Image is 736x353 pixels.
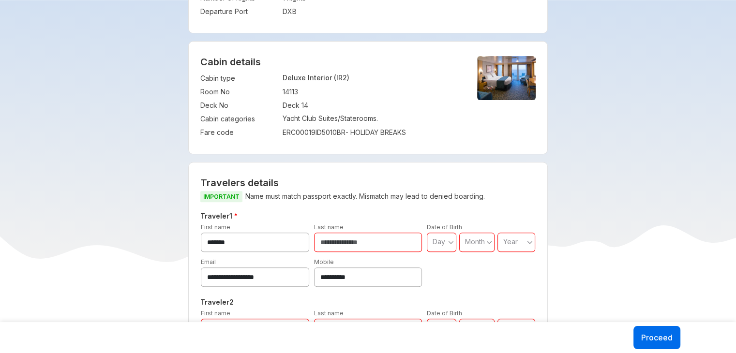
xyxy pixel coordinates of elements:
[334,74,349,82] span: (IR2)
[314,258,334,265] label: Mobile
[283,128,461,137] div: ERC00019ID5010BR - HOLIDAY BREAKS
[200,72,278,85] td: Cabin type
[201,309,230,317] label: First name
[200,112,278,126] td: Cabin categories
[201,223,230,231] label: First name
[486,237,492,247] svg: angle down
[314,223,344,231] label: Last name
[283,5,536,18] td: DXB
[448,237,454,247] svg: angle down
[200,56,536,68] h4: Cabin details
[278,85,283,99] td: :
[278,99,283,112] td: :
[283,99,461,112] td: Deck 14
[427,309,462,317] label: Date of Birth
[278,126,283,139] td: :
[200,177,536,189] h2: Travelers details
[433,237,445,246] span: Day
[465,237,485,246] span: Month
[278,112,283,126] td: :
[198,296,538,308] h5: Traveler 2
[198,210,538,222] h5: Traveler 1
[200,126,278,139] td: Fare code
[633,326,680,349] button: Proceed
[200,5,278,18] td: Departure Port
[503,237,518,246] span: Year
[278,5,283,18] td: :
[283,114,461,122] p: Yacht Club Suites/Staterooms.
[200,85,278,99] td: Room No
[314,309,344,317] label: Last name
[200,99,278,112] td: Deck No
[527,237,533,247] svg: angle down
[427,223,462,231] label: Date of Birth
[283,85,461,99] td: 14113
[278,72,283,85] td: :
[283,74,461,82] p: Deluxe Interior
[201,258,216,265] label: Email
[200,191,242,202] span: IMPORTANT
[200,191,536,203] p: Name must match passport exactly. Mismatch may lead to denied boarding.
